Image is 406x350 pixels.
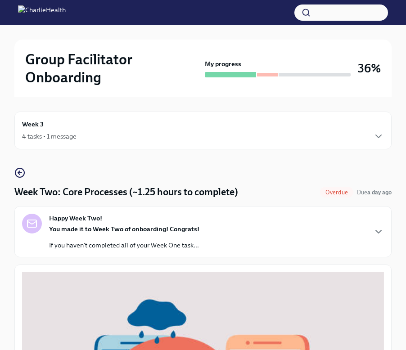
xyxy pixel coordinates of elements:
img: CharlieHealth [18,5,66,20]
span: Overdue [320,189,353,196]
strong: You made it to Week Two of onboarding! Congrats! [49,225,199,233]
h2: Group Facilitator Onboarding [25,50,201,86]
div: 4 tasks • 1 message [22,132,77,141]
strong: a day ago [367,189,392,196]
strong: My progress [205,59,241,68]
h6: Week 3 [22,119,44,129]
h4: Week Two: Core Processes (~1.25 hours to complete) [14,185,238,199]
strong: Happy Week Two! [49,214,102,223]
p: If you haven't completed all of your Week One task... [49,241,199,250]
span: September 16th, 2025 10:00 [357,188,392,197]
h3: 36% [358,60,381,76]
span: Due [357,189,392,196]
